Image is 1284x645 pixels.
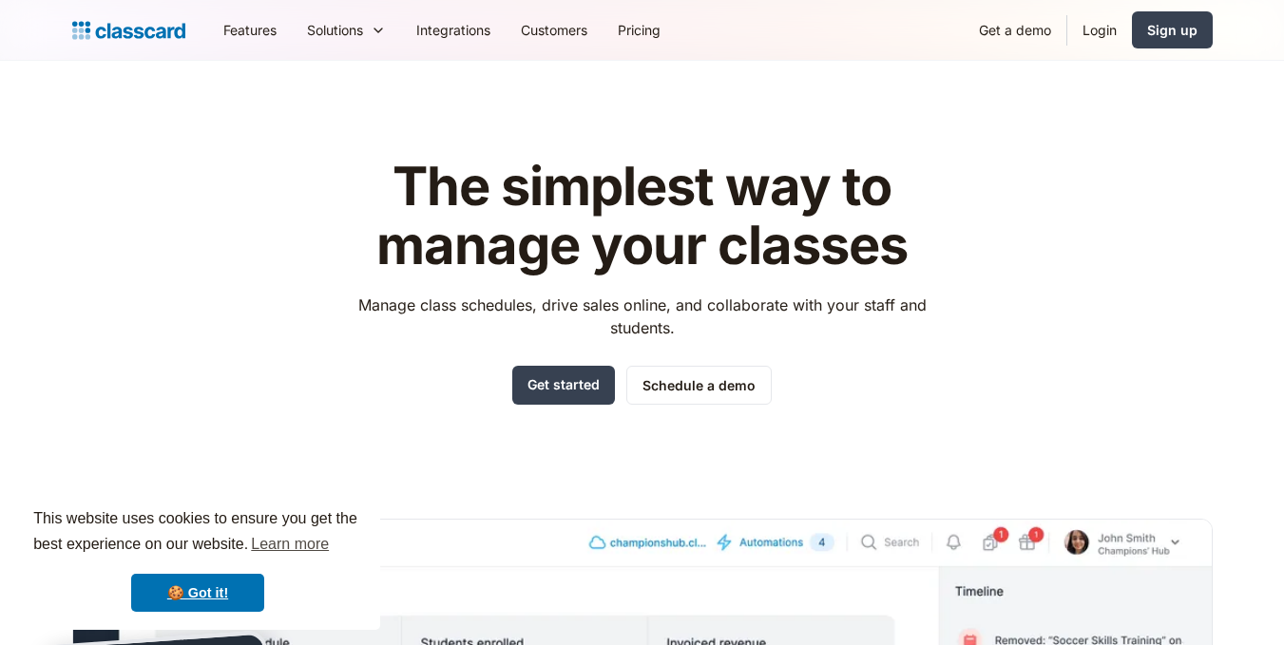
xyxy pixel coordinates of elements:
a: Get a demo [964,9,1066,51]
h1: The simplest way to manage your classes [340,158,944,275]
div: Sign up [1147,20,1198,40]
a: learn more about cookies [248,530,332,559]
a: Customers [506,9,603,51]
a: dismiss cookie message [131,574,264,612]
div: cookieconsent [15,489,380,630]
span: This website uses cookies to ensure you get the best experience on our website. [33,507,362,559]
a: Login [1067,9,1132,51]
div: Solutions [292,9,401,51]
a: Features [208,9,292,51]
a: Sign up [1132,11,1213,48]
a: Pricing [603,9,676,51]
div: Solutions [307,20,363,40]
p: Manage class schedules, drive sales online, and collaborate with your staff and students. [340,294,944,339]
a: Schedule a demo [626,366,772,405]
a: Logo [72,17,185,44]
a: Get started [512,366,615,405]
a: Integrations [401,9,506,51]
